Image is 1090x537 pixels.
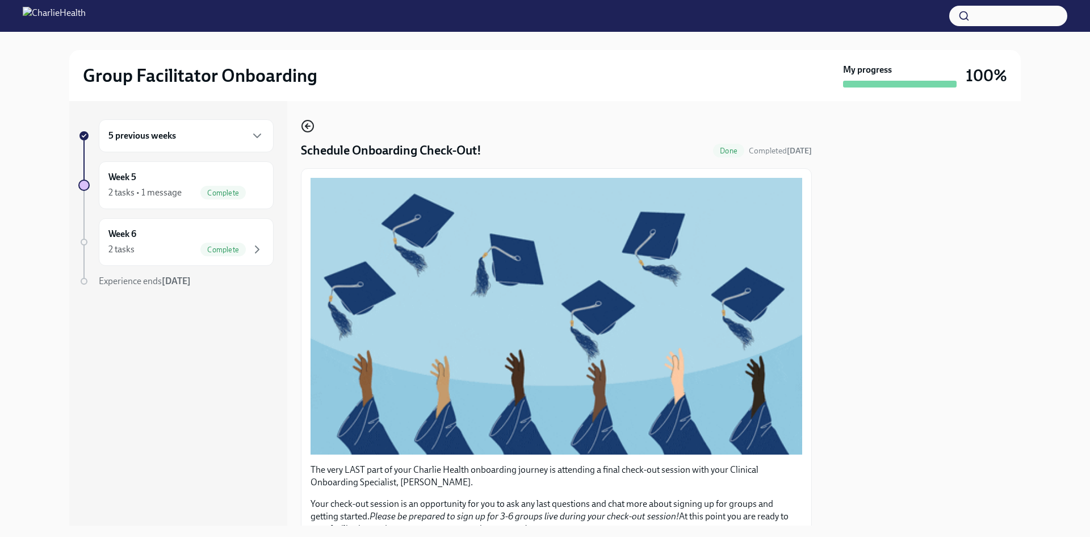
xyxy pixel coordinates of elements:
span: Complete [200,189,246,197]
span: Experience ends [99,276,191,286]
a: Week 52 tasks • 1 messageComplete [78,161,274,209]
button: Zoom image [311,178,802,455]
p: The very LAST part of your Charlie Health onboarding journey is attending a final check-out sessi... [311,464,802,489]
span: September 20th, 2025 17:33 [749,145,812,156]
div: 2 tasks [108,243,135,256]
strong: [DATE] [787,146,812,156]
h6: 5 previous weeks [108,130,176,142]
p: Your check-out session is an opportunity for you to ask any last questions and chat more about si... [311,498,802,535]
h4: Schedule Onboarding Check-Out! [301,142,481,159]
a: Week 62 tasksComplete [78,218,274,266]
h2: Group Facilitator Onboarding [83,64,317,87]
span: Complete [200,245,246,254]
h6: Week 5 [108,171,136,184]
span: Done [713,147,744,155]
span: Completed [749,146,812,156]
em: Please be prepared to sign up for 3-6 groups live during your check-out session! [370,511,679,522]
div: 5 previous weeks [99,119,274,152]
h3: 100% [966,65,1007,86]
div: 2 tasks • 1 message [108,186,182,199]
strong: [DATE] [162,276,191,286]
img: CharlieHealth [23,7,86,25]
h6: Week 6 [108,228,136,240]
strong: My progress [843,64,892,76]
